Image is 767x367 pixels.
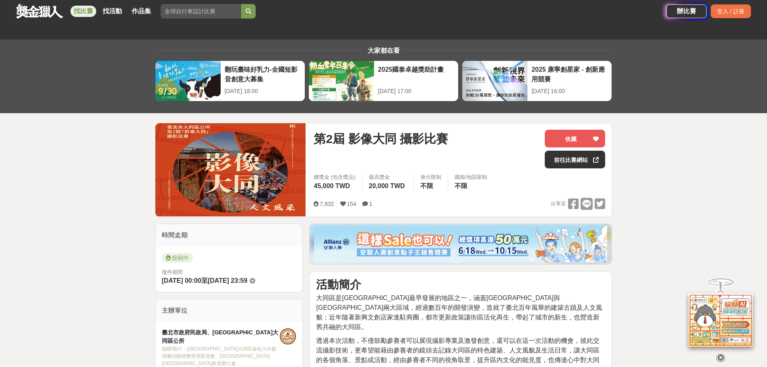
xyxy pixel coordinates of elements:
[225,87,301,95] div: [DATE] 18:00
[155,123,306,216] img: Cover Image
[208,277,247,284] span: [DATE] 23:59
[531,65,608,83] div: 2025 康寧創星家 - 創新應用競賽
[155,299,303,322] div: 主辦單位
[162,253,193,263] span: 投稿中
[455,173,488,181] div: 國籍/地區限制
[314,173,355,181] span: 總獎金 (包含獎品)
[225,65,301,83] div: 翻玩臺味好乳力-全國短影音創意大募集
[70,6,96,17] a: 找比賽
[162,277,201,284] span: [DATE] 00:00
[162,269,183,275] span: 徵件期間
[711,4,751,18] div: 登入 / 註冊
[314,226,607,262] img: dcc59076-91c0-4acb-9c6b-a1d413182f46.png
[378,87,454,95] div: [DATE] 17:00
[455,182,467,189] span: 不限
[545,130,605,147] button: 收藏
[366,47,402,54] span: 大家都在看
[128,6,154,17] a: 作品集
[531,87,608,95] div: [DATE] 16:00
[320,201,334,207] span: 7,832
[162,345,280,367] div: 協辦/執行： [GEOGRAPHIC_DATA]大同區迪化污水處理廠回饋經費管理委員會、[GEOGRAPHIC_DATA][GEOGRAPHIC_DATA]各里辦公處
[550,198,566,210] span: 分享至
[155,224,303,247] div: 時間走期
[201,277,208,284] span: 至
[316,294,602,330] span: 大同區是[GEOGRAPHIC_DATA]最早發展的地區之一，涵蓋[GEOGRAPHIC_DATA]與[GEOGRAPHIC_DATA]兩大區域，經過數百年的開發演變，造就了臺北百年風華的建築古...
[347,201,356,207] span: 154
[688,293,753,347] img: d2146d9a-e6f6-4337-9592-8cefde37ba6b.png
[420,173,441,181] div: 身分限制
[666,4,707,18] a: 辦比賽
[316,278,361,291] strong: 活動簡介
[545,151,605,168] a: 前往比賽網站
[462,60,612,102] a: 2025 康寧創星家 - 創新應用競賽[DATE] 16:00
[369,182,405,189] span: 20,000 TWD
[369,201,372,207] span: 1
[99,6,125,17] a: 找活動
[155,60,305,102] a: 翻玩臺味好乳力-全國短影音創意大募集[DATE] 18:00
[420,182,433,189] span: 不限
[314,130,448,148] span: 第2屆 影像大同 攝影比賽
[308,60,459,102] a: 2025國泰卓越獎助計畫[DATE] 17:00
[162,328,280,345] div: 臺北市政府民政局、[GEOGRAPHIC_DATA]大同區公所
[369,173,407,181] span: 最高獎金
[378,65,454,83] div: 2025國泰卓越獎助計畫
[314,182,350,189] span: 45,000 TWD
[161,4,241,19] input: 全球自行車設計比賽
